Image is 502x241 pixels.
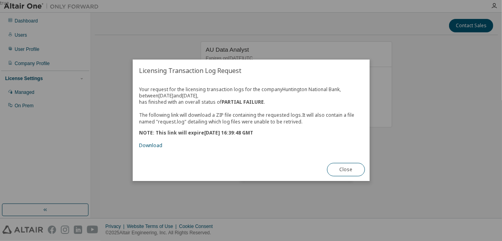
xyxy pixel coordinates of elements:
[327,163,365,177] button: Close
[222,99,264,105] b: PARTIAL FAILURE
[139,130,253,136] b: NOTE: This link will expire [DATE] 16:39:48 GMT
[133,60,370,82] h2: Licensing Transaction Log Request
[139,142,162,149] a: Download
[139,86,363,149] div: Your request for the licensing transaction logs for the company Huntington National Bank , betwee...
[139,112,363,125] p: The following link will download a ZIP file containing the requested logs. It will also contain a...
